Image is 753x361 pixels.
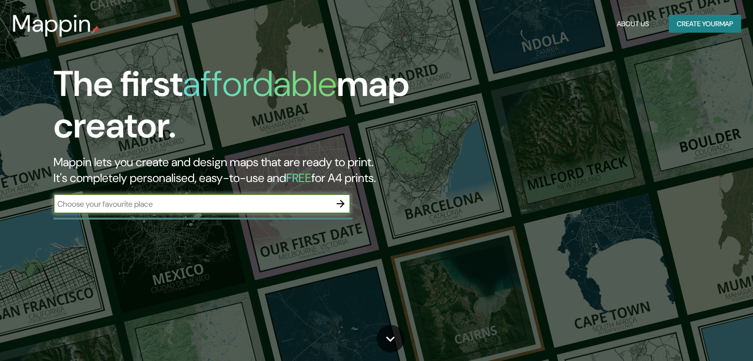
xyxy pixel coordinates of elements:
h3: Mappin [12,10,92,38]
h1: The first map creator. [53,63,430,154]
h2: Mappin lets you create and design maps that are ready to print. It's completely personalised, eas... [53,154,430,186]
input: Choose your favourite place [53,198,331,210]
img: mappin-pin [92,26,100,34]
h5: FREE [286,170,311,185]
h1: affordable [183,61,337,107]
button: Create yourmap [669,15,741,33]
button: About Us [613,15,653,33]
